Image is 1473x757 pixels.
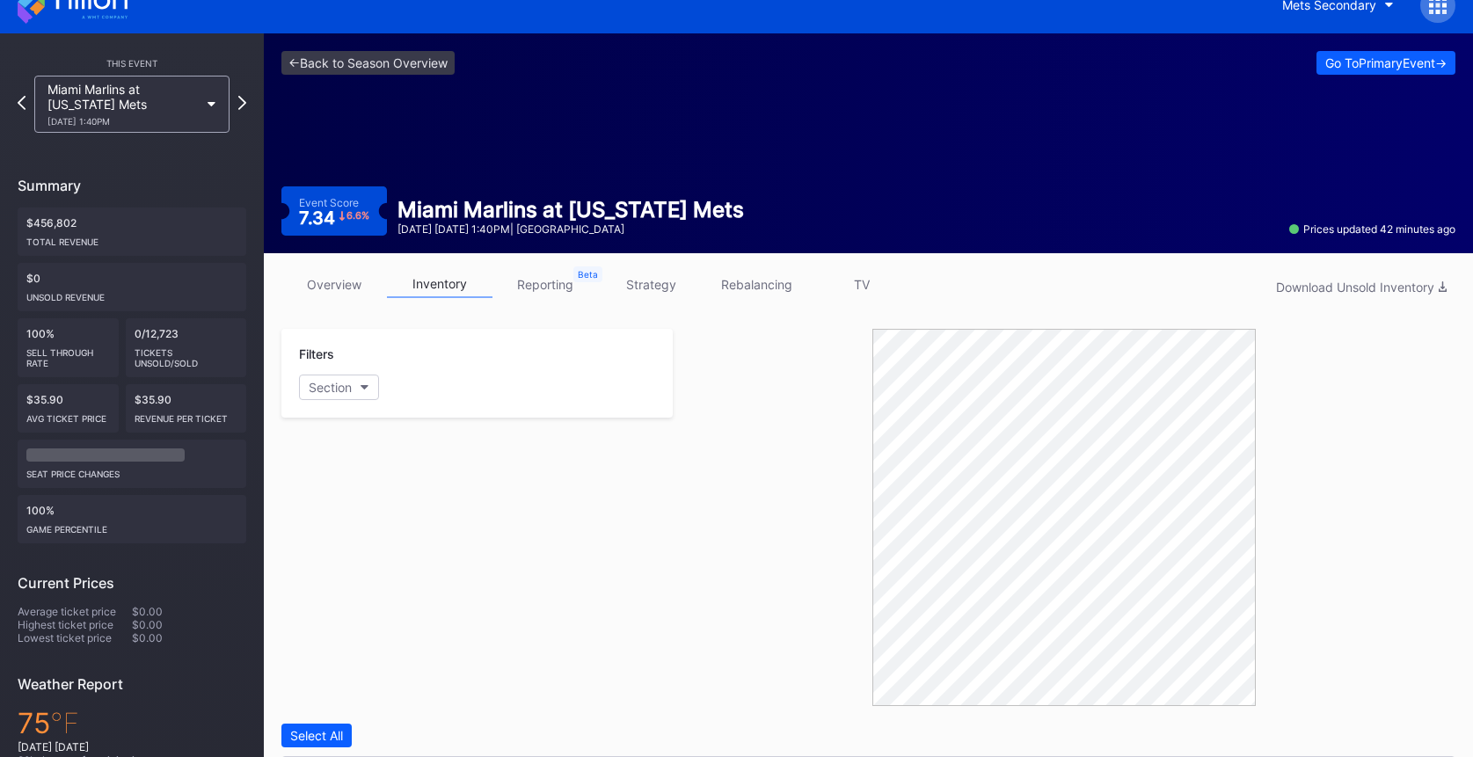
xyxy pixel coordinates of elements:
div: Miami Marlins at [US_STATE] Mets [397,197,744,222]
div: 6.6 % [346,211,369,221]
div: Weather Report [18,675,246,693]
div: Filters [299,346,655,361]
div: $0.00 [132,618,246,631]
div: $0 [18,263,246,311]
div: $35.90 [18,384,119,433]
div: Sell Through Rate [26,340,110,368]
span: ℉ [50,706,79,740]
button: Section [299,375,379,400]
div: Prices updated 42 minutes ago [1289,222,1455,236]
a: overview [281,271,387,298]
div: $0.00 [132,631,246,644]
div: Total Revenue [26,229,237,247]
div: Current Prices [18,574,246,592]
a: TV [809,271,915,298]
a: <-Back to Season Overview [281,51,455,75]
a: rebalancing [704,271,809,298]
div: Download Unsold Inventory [1276,280,1447,295]
div: Event Score [299,196,359,209]
div: 7.34 [299,209,370,227]
div: Game percentile [26,517,237,535]
div: [DATE] [DATE] 1:40PM | [GEOGRAPHIC_DATA] [397,222,744,236]
a: inventory [387,271,492,298]
div: 0/12,723 [126,318,247,377]
div: Summary [18,177,246,194]
div: Lowest ticket price [18,631,132,644]
div: $0.00 [132,605,246,618]
div: [DATE] 1:40PM [47,116,199,127]
button: Download Unsold Inventory [1267,275,1455,299]
a: reporting [492,271,598,298]
a: strategy [598,271,704,298]
div: This Event [18,58,246,69]
div: Unsold Revenue [26,285,237,302]
div: 100% [18,495,246,543]
div: Select All [290,728,343,743]
div: Section [309,380,352,395]
button: Go ToPrimaryEvent-> [1316,51,1455,75]
div: Average ticket price [18,605,132,618]
div: Avg ticket price [26,406,110,424]
button: Select All [281,724,352,747]
div: seat price changes [26,462,237,479]
div: 100% [18,318,119,377]
div: $35.90 [126,384,247,433]
div: Tickets Unsold/Sold [135,340,238,368]
div: [DATE] [DATE] [18,740,246,753]
div: $456,802 [18,207,246,256]
div: 75 [18,706,246,740]
div: Go To Primary Event -> [1325,55,1447,70]
div: Miami Marlins at [US_STATE] Mets [47,82,199,127]
div: Highest ticket price [18,618,132,631]
div: Revenue per ticket [135,406,238,424]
